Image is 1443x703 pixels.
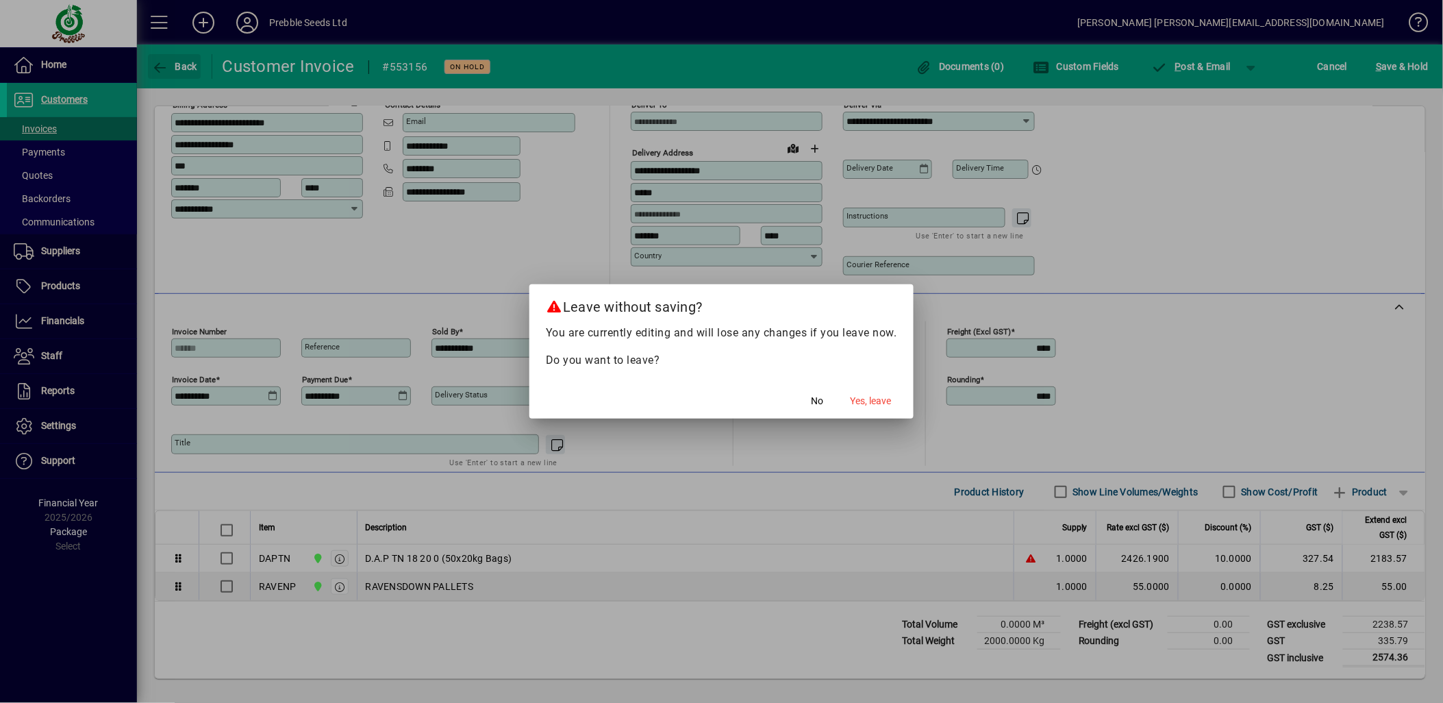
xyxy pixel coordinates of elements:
[845,388,897,413] button: Yes, leave
[546,352,897,369] p: Do you want to leave?
[812,394,824,408] span: No
[851,394,892,408] span: Yes, leave
[546,325,897,341] p: You are currently editing and will lose any changes if you leave now.
[529,284,914,324] h2: Leave without saving?
[796,388,840,413] button: No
